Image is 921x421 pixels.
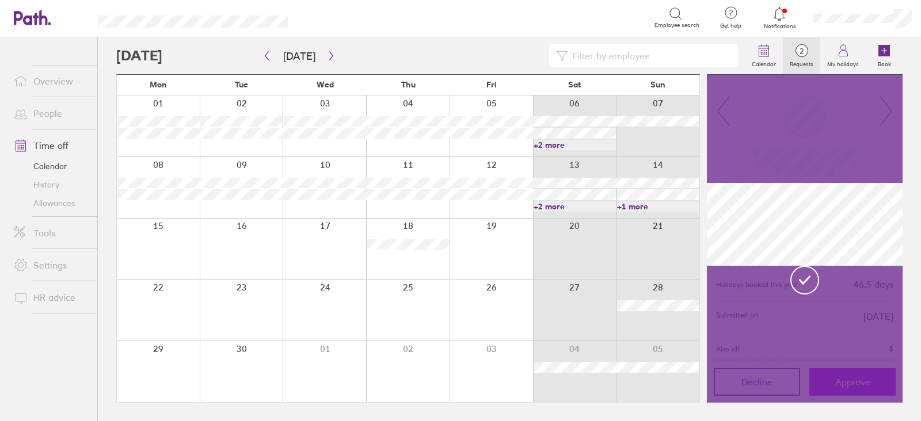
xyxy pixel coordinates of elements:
span: Sat [568,80,581,89]
a: Overview [5,70,97,93]
span: Tue [235,80,248,89]
span: Fri [486,80,497,89]
span: Get help [712,22,749,29]
label: Book [871,58,898,68]
span: 2 [783,47,820,56]
a: My holidays [820,37,866,74]
input: Filter by employee [568,45,731,67]
a: Book [866,37,903,74]
label: Requests [783,58,820,68]
a: Allowances [5,194,97,212]
a: Calendar [745,37,783,74]
a: Notifications [761,6,798,30]
label: My holidays [820,58,866,68]
span: Thu [401,80,416,89]
a: +2 more [534,201,616,212]
span: Mon [150,80,167,89]
a: HR advice [5,286,97,309]
a: 2Requests [783,37,820,74]
span: Notifications [761,23,798,30]
span: Sun [650,80,665,89]
a: +1 more [617,201,699,212]
a: +2 more [534,140,616,150]
a: Settings [5,254,97,277]
a: People [5,102,97,125]
a: History [5,175,97,194]
a: Calendar [5,157,97,175]
div: Search [319,12,348,22]
button: [DATE] [274,47,325,66]
a: Time off [5,134,97,157]
label: Calendar [745,58,783,68]
a: Tools [5,221,97,244]
span: Wed [317,80,334,89]
span: Employee search [654,22,699,29]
